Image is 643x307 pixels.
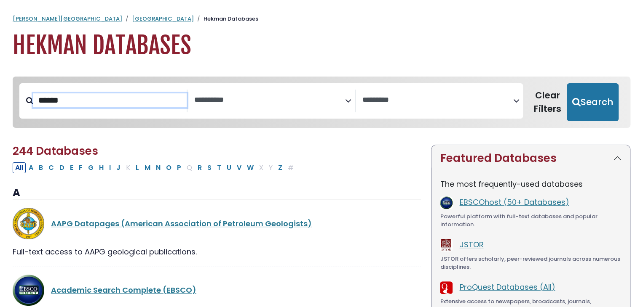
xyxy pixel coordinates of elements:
button: Filter Results P [174,162,184,173]
li: Hekman Databases [194,15,258,23]
button: Filter Results R [195,162,204,173]
button: Filter Results C [46,162,56,173]
div: Full-text access to AAPG geological publications. [13,246,421,257]
nav: breadcrumb [13,15,630,23]
button: Filter Results J [114,162,123,173]
a: EBSCOhost (50+ Databases) [459,197,569,207]
h3: A [13,187,421,199]
button: Filter Results M [142,162,153,173]
a: AAPG Datapages (American Association of Petroleum Geologists) [51,218,312,229]
button: Filter Results D [57,162,67,173]
button: Filter Results L [133,162,142,173]
button: Filter Results H [96,162,106,173]
p: The most frequently-used databases [440,178,622,190]
h1: Hekman Databases [13,32,630,60]
input: Search database by title or keyword [33,93,187,107]
button: Submit for Search Results [567,83,619,121]
button: Featured Databases [431,145,630,172]
button: Filter Results I [107,162,113,173]
button: Filter Results W [244,162,256,173]
textarea: Search [362,96,513,105]
button: Filter Results N [153,162,163,173]
div: Alpha-list to filter by first letter of database name [13,162,297,172]
button: Filter Results F [76,162,85,173]
button: Filter Results B [36,162,46,173]
a: [GEOGRAPHIC_DATA] [132,15,194,23]
button: Filter Results U [224,162,234,173]
a: JSTOR [459,239,483,250]
a: ProQuest Databases (All) [459,282,555,292]
button: Filter Results Z [276,162,285,173]
button: Clear Filters [528,83,567,121]
span: 244 Databases [13,143,98,159]
button: Filter Results A [26,162,36,173]
div: JSTOR offers scholarly, peer-reviewed journals across numerous disciplines. [440,255,622,271]
div: Powerful platform with full-text databases and popular information. [440,212,622,229]
button: Filter Results V [234,162,244,173]
a: Academic Search Complete (EBSCO) [51,285,196,295]
button: Filter Results O [163,162,174,173]
button: Filter Results T [214,162,224,173]
a: [PERSON_NAME][GEOGRAPHIC_DATA] [13,15,122,23]
button: Filter Results E [67,162,76,173]
textarea: Search [194,96,345,105]
button: Filter Results S [205,162,214,173]
button: All [13,162,26,173]
button: Filter Results G [86,162,96,173]
nav: Search filters [13,77,630,128]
